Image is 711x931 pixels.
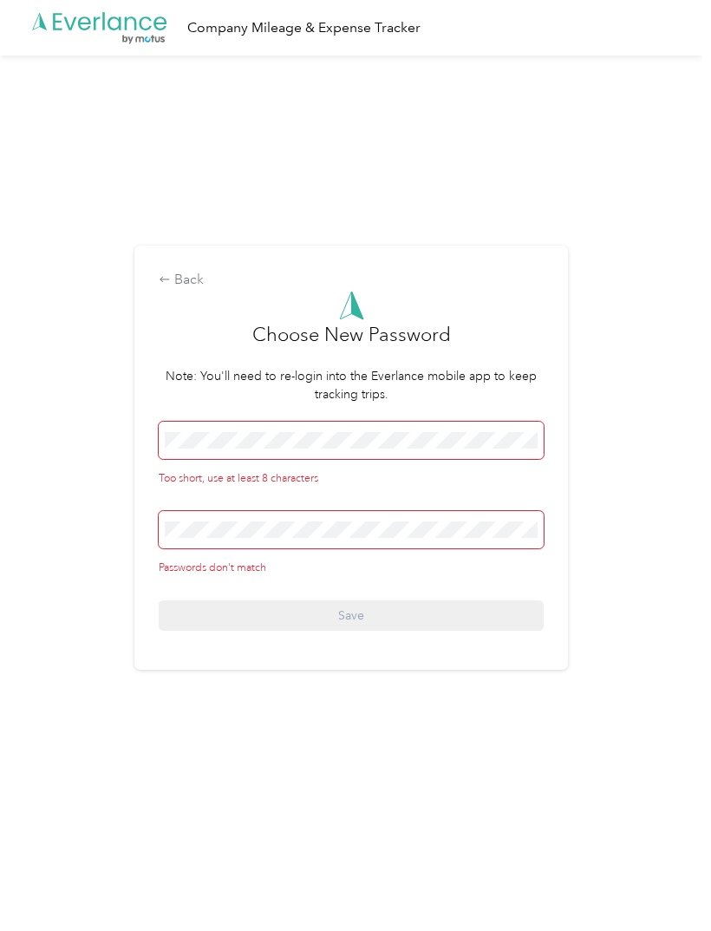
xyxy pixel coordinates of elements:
[187,17,421,39] div: Company Mileage & Expense Tracker
[252,320,451,367] h3: Choose New Password
[159,471,544,487] div: Too short, use at least 8 characters
[159,561,544,576] div: Passwords don't match
[159,270,544,291] div: Back
[159,367,544,403] p: Note: You'll need to re-login into the Everlance mobile app to keep tracking trips.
